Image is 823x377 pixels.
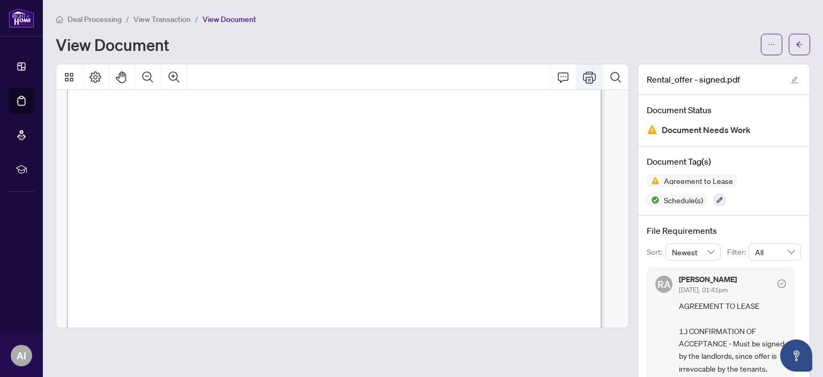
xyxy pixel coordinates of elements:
span: AI [17,348,26,363]
img: logo [9,8,34,28]
span: Agreement to Lease [660,177,737,184]
img: Document Status [647,124,657,135]
h1: View Document [56,36,169,53]
h4: File Requirements [647,224,801,237]
span: Schedule(s) [660,196,707,204]
span: Newest [672,244,715,260]
p: Sort: [647,246,665,258]
h4: Document Tag(s) [647,155,801,168]
span: Rental_offer - signed.pdf [647,73,740,86]
p: Filter: [727,246,749,258]
span: View Document [203,14,256,24]
img: Status Icon [647,174,660,187]
span: Document Needs Work [662,123,751,137]
button: Open asap [780,339,812,372]
li: / [126,13,129,25]
h5: [PERSON_NAME] [679,276,737,283]
span: RA [657,277,671,292]
span: Deal Processing [68,14,122,24]
h4: Document Status [647,104,801,116]
li: / [195,13,198,25]
span: check-circle [777,279,786,288]
span: All [755,244,795,260]
span: View Transaction [133,14,191,24]
span: [DATE], 01:41pm [679,286,728,294]
span: ellipsis [768,41,775,48]
span: home [56,16,63,23]
span: arrow-left [796,41,803,48]
span: edit [791,76,798,84]
img: Status Icon [647,194,660,206]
